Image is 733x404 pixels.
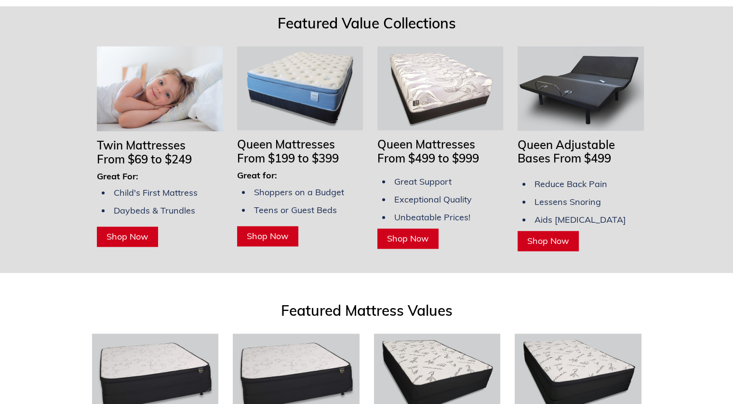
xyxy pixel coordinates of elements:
[114,187,198,198] span: Child's First Mattress
[394,212,470,223] span: Unbeatable Prices!
[534,178,607,189] span: Reduce Back Pain
[97,171,138,182] span: Great For:
[247,230,289,242] span: Shop Now
[107,231,148,242] span: Shop Now
[278,14,456,32] span: Featured Value Collections
[97,46,223,131] img: Twin Mattresses From $69 to $169
[237,137,335,151] span: Queen Mattresses
[237,170,277,181] span: Great for:
[518,137,615,166] span: Queen Adjustable Bases From $499
[237,151,339,165] span: From $199 to $399
[237,226,298,246] a: Shop Now
[394,194,472,205] span: Exceptional Quality
[377,229,439,249] a: Shop Now
[394,176,452,187] span: Great Support
[254,187,344,198] span: Shoppers on a Budget
[377,151,479,165] span: From $499 to $999
[377,46,503,130] img: Queen Mattresses From $449 to $949
[281,301,453,320] span: Featured Mattress Values
[97,227,158,247] a: Shop Now
[237,46,363,130] img: Queen Mattresses From $199 to $349
[527,235,569,246] span: Shop Now
[97,152,192,166] span: From $69 to $249
[97,138,186,152] span: Twin Mattresses
[114,205,195,216] span: Daybeds & Trundles
[534,214,626,225] span: Aids [MEDICAL_DATA]
[518,231,579,251] a: Shop Now
[377,137,475,151] span: Queen Mattresses
[518,46,643,130] img: Adjustable Bases Starting at $379
[534,196,601,207] span: Lessens Snoring
[254,204,337,215] span: Teens or Guest Beds
[387,233,429,244] span: Shop Now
